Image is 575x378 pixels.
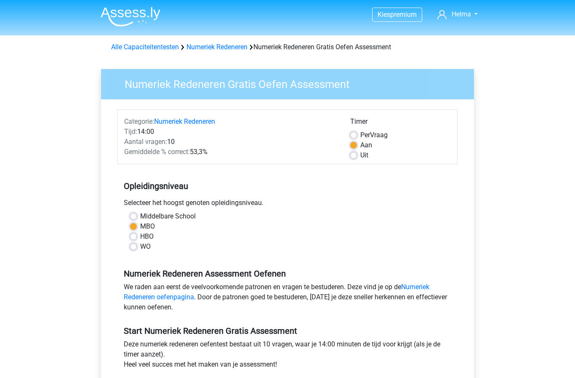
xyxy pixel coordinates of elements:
div: 14:00 [118,127,344,137]
h5: Start Numeriek Redeneren Gratis Assessment [124,326,451,336]
span: Categorie: [124,117,154,125]
a: Kiespremium [373,9,422,20]
h3: Numeriek Redeneren Gratis Oefen Assessment [114,75,468,91]
label: WO [140,242,151,252]
div: Numeriek Redeneren Gratis Oefen Assessment [108,42,467,52]
img: Assessly [101,7,160,27]
div: 10 [118,137,344,147]
span: Per [360,131,370,139]
label: Aan [360,140,372,150]
div: 53,3% [118,147,344,157]
span: Helma [452,10,471,18]
a: Helma [434,9,481,19]
span: Tijd: [124,128,137,136]
a: Numeriek Redeneren [154,117,215,125]
div: We raden aan eerst de veelvoorkomende patronen en vragen te bestuderen. Deze vind je op de . Door... [117,282,458,316]
label: HBO [140,232,154,242]
div: Timer [350,117,451,130]
h5: Numeriek Redeneren Assessment Oefenen [124,269,451,279]
span: Gemiddelde % correct: [124,148,190,156]
a: Alle Capaciteitentesten [111,43,179,51]
a: Numeriek Redeneren [186,43,248,51]
span: premium [390,11,417,19]
label: Uit [360,150,368,160]
span: Aantal vragen: [124,138,167,146]
h5: Opleidingsniveau [124,178,451,194]
label: Middelbare School [140,211,196,221]
label: MBO [140,221,155,232]
div: Deze numeriek redeneren oefentest bestaat uit 10 vragen, waar je 14:00 minuten de tijd voor krijg... [117,339,458,373]
label: Vraag [360,130,388,140]
span: Kies [378,11,390,19]
div: Selecteer het hoogst genoten opleidingsniveau. [117,198,458,211]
